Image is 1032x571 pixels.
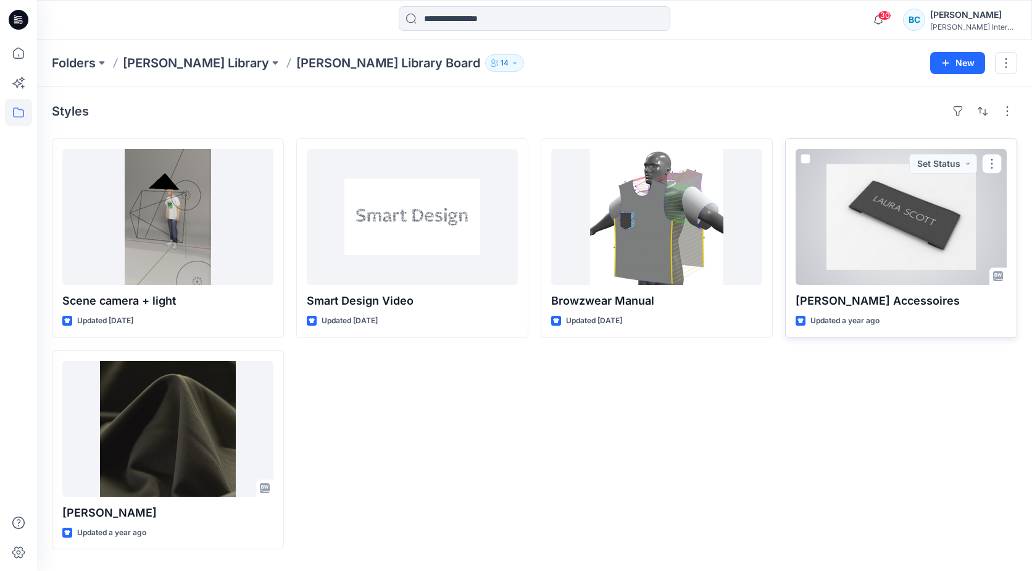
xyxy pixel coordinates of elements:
[903,9,925,31] div: BC
[878,11,891,20] span: 30
[551,149,762,285] a: Browzwear Manual
[62,504,273,522] p: [PERSON_NAME]
[307,292,518,310] p: Smart Design Video
[307,149,518,285] a: Smart Design Video
[296,54,480,72] p: [PERSON_NAME] Library Board
[62,292,273,310] p: Scene camera + light
[930,7,1017,22] div: [PERSON_NAME]
[566,315,622,328] p: Updated [DATE]
[810,315,880,328] p: Updated a year ago
[501,56,509,70] p: 14
[62,149,273,285] a: Scene camera + light
[52,104,89,119] h4: Styles
[551,292,762,310] p: Browzwear Manual
[52,54,96,72] a: Folders
[796,292,1007,310] p: [PERSON_NAME] Accessoires
[77,527,146,539] p: Updated a year ago
[322,315,378,328] p: Updated [DATE]
[796,149,1007,285] a: Otto Accessoires
[930,52,985,74] button: New
[62,361,273,497] a: Otto Fabric
[485,54,524,72] button: 14
[930,22,1017,32] div: [PERSON_NAME] International
[77,315,133,328] p: Updated [DATE]
[123,54,269,72] a: [PERSON_NAME] Library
